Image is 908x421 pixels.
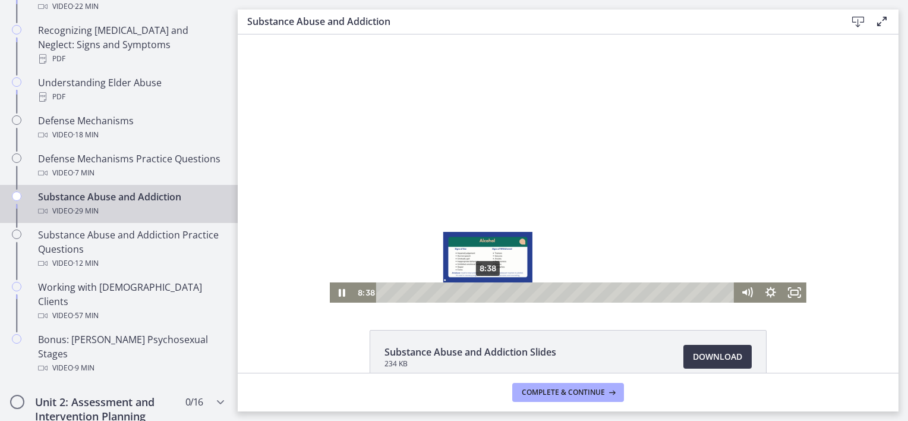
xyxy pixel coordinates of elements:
[522,388,605,397] span: Complete & continue
[38,76,223,104] div: Understanding Elder Abuse
[38,309,223,323] div: Video
[38,332,223,375] div: Bonus: [PERSON_NAME] Psychosexual Stages
[38,190,223,218] div: Substance Abuse and Addiction
[693,350,742,364] span: Download
[38,256,223,271] div: Video
[384,359,556,369] span: 234 KB
[521,248,545,268] button: Show settings menu
[512,383,624,402] button: Complete & continue
[73,309,99,323] span: · 57 min
[38,128,223,142] div: Video
[384,345,556,359] span: Substance Abuse and Addiction Slides
[38,52,223,66] div: PDF
[185,395,203,409] span: 0 / 16
[683,345,752,369] a: Download
[73,128,99,142] span: · 18 min
[38,280,223,323] div: Working with [DEMOGRAPHIC_DATA] Clients
[38,228,223,271] div: Substance Abuse and Addiction Practice Questions
[497,248,521,268] button: Mute
[73,361,94,375] span: · 9 min
[38,114,223,142] div: Defense Mechanisms
[38,152,223,180] div: Defense Mechanisms Practice Questions
[38,166,223,180] div: Video
[73,166,94,180] span: · 7 min
[238,34,898,303] iframe: Video Lesson
[247,14,827,29] h3: Substance Abuse and Addiction
[545,248,569,268] button: Fullscreen
[73,204,99,218] span: · 29 min
[38,90,223,104] div: PDF
[38,23,223,66] div: Recognizing [MEDICAL_DATA] and Neglect: Signs and Symptoms
[73,256,99,271] span: · 12 min
[38,204,223,218] div: Video
[38,361,223,375] div: Video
